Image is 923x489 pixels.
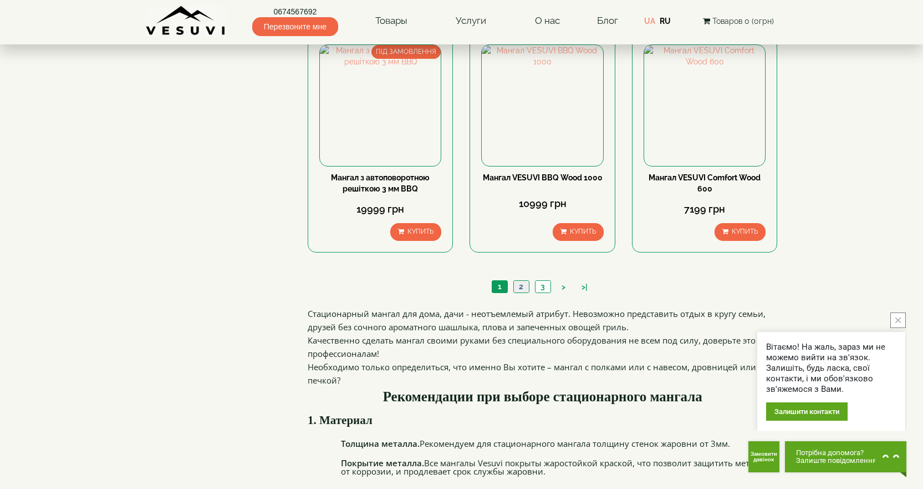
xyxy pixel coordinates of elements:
span: Товаров 0 (0грн) [712,17,774,26]
div: 7199 грн [644,202,766,216]
button: Купить [390,223,441,240]
button: close button [890,312,906,328]
span: Перезвоните мне [252,17,338,36]
div: Залишити контакти [766,402,848,421]
div: 10999 грн [481,196,603,211]
a: Мангал з автоповоротною решіткою 3 мм BBQ [331,173,430,193]
p: Необходимо только определиться, что именно Вы хотите – мангал с полками или с навесом, дровницей ... [308,360,778,387]
img: Мангал VESUVI BBQ Wood 1000 [482,45,603,166]
span: Купить [570,228,596,235]
p: Стационарный мангал для дома, дачи - неотъемлемый атрибут. Невозможно представить отдых в кругу с... [308,307,778,334]
a: 3 [535,281,550,293]
strong: Толщина металла. [341,438,420,449]
button: Get Call button [748,441,779,472]
span: Залиште повідомлення [796,457,876,465]
li: Все мангалы Vesuvi покрыты жаростойкой краской, что позволит защитить металл от коррозии, и продл... [341,459,767,476]
p: Качественно сделать мангал своими руками без специального оборудования не всем под силу, доверьте... [308,334,778,360]
a: 0674567692 [252,6,338,17]
p: Рекомендации при выборе стационарного мангала [308,387,778,407]
img: Мангал з автоповоротною решіткою 3 мм BBQ [320,45,441,166]
a: Блог [597,15,618,26]
div: 19999 грн [319,202,441,216]
span: ПІД ЗАМОВЛЕННЯ [371,45,441,59]
a: 2 [513,281,529,293]
a: О нас [524,8,571,34]
span: Потрібна допомога? [796,449,876,457]
span: Купить [732,228,758,235]
button: Купить [553,223,604,240]
img: Завод VESUVI [146,6,226,36]
button: Товаров 0 (0грн) [700,15,777,27]
a: Услуги [445,8,497,34]
span: Замовити дзвінок [751,451,777,462]
a: > [556,281,571,293]
img: Мангал VESUVI Comfort Wood 600 [644,45,765,166]
a: RU [660,17,671,26]
a: >| [576,281,593,293]
a: Мангал VESUVI BBQ Wood 1000 [483,173,603,182]
div: Вітаємо! На жаль, зараз ми не можемо вийти на зв'язок. Залишіть, будь ласка, свої контакти, і ми ... [766,342,896,395]
span: Купить [407,228,434,235]
strong: Покрытие металла. [341,457,424,468]
p: 1. Материал [308,412,778,428]
li: Рекомендуем для стационарного мангала толщину стенок жаровни от 3мм. [341,440,767,448]
a: Товары [364,8,419,34]
a: Мангал VESUVI Comfort Wood 600 [649,173,761,193]
a: UA [644,17,655,26]
span: 1 [498,282,502,291]
button: Chat button [785,441,906,472]
button: Купить [715,223,766,240]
